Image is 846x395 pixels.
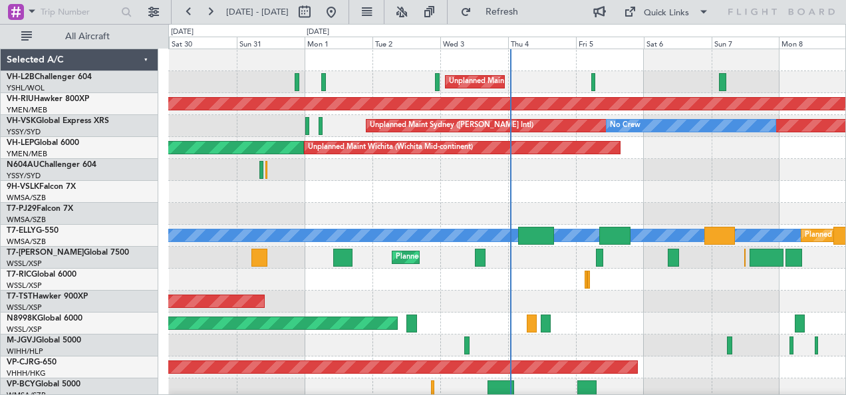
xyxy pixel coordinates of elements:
[610,116,640,136] div: No Crew
[576,37,644,49] div: Fri 5
[7,193,46,203] a: WMSA/SZB
[440,37,508,49] div: Wed 3
[7,161,39,169] span: N604AU
[307,27,329,38] div: [DATE]
[7,227,59,235] a: T7-ELLYG-550
[7,303,42,313] a: WSSL/XSP
[171,27,194,38] div: [DATE]
[7,171,41,181] a: YSSY/SYD
[308,138,473,158] div: Unplanned Maint Wichita (Wichita Mid-continent)
[7,380,35,388] span: VP-BCY
[7,315,82,323] a: N8998KGlobal 6000
[7,358,34,366] span: VP-CJR
[7,293,33,301] span: T7-TST
[7,271,76,279] a: T7-RICGlobal 6000
[7,149,47,159] a: YMEN/MEB
[7,83,45,93] a: YSHL/WOL
[508,37,576,49] div: Thu 4
[7,73,35,81] span: VH-L2B
[7,105,47,115] a: YMEN/MEB
[7,358,57,366] a: VP-CJRG-650
[644,7,689,20] div: Quick Links
[226,6,289,18] span: [DATE] - [DATE]
[449,72,668,92] div: Unplanned Maint [GEOGRAPHIC_DATA] ([GEOGRAPHIC_DATA])
[7,259,42,269] a: WSSL/XSP
[7,346,43,356] a: WIHH/HLP
[7,237,46,247] a: WMSA/SZB
[237,37,305,49] div: Sun 31
[396,247,527,267] div: Planned Maint Dubai (Al Maktoum Intl)
[644,37,712,49] div: Sat 6
[712,37,779,49] div: Sun 7
[7,336,81,344] a: M-JGVJGlobal 5000
[7,315,37,323] span: N8998K
[454,1,534,23] button: Refresh
[35,32,140,41] span: All Aircraft
[617,1,716,23] button: Quick Links
[7,215,46,225] a: WMSA/SZB
[474,7,530,17] span: Refresh
[7,249,129,257] a: T7-[PERSON_NAME]Global 7500
[7,95,89,103] a: VH-RIUHawker 800XP
[7,293,88,301] a: T7-TSTHawker 900XP
[7,205,37,213] span: T7-PJ29
[370,116,533,136] div: Unplanned Maint Sydney ([PERSON_NAME] Intl)
[7,336,36,344] span: M-JGVJ
[7,117,36,125] span: VH-VSK
[15,26,144,47] button: All Aircraft
[7,271,31,279] span: T7-RIC
[7,139,34,147] span: VH-LEP
[7,227,36,235] span: T7-ELLY
[7,249,84,257] span: T7-[PERSON_NAME]
[7,139,79,147] a: VH-LEPGlobal 6000
[7,281,42,291] a: WSSL/XSP
[7,368,46,378] a: VHHH/HKG
[7,161,96,169] a: N604AUChallenger 604
[7,95,34,103] span: VH-RIU
[169,37,237,49] div: Sat 30
[7,325,42,334] a: WSSL/XSP
[372,37,440,49] div: Tue 2
[305,37,372,49] div: Mon 1
[7,73,92,81] a: VH-L2BChallenger 604
[41,2,117,22] input: Trip Number
[7,127,41,137] a: YSSY/SYD
[7,183,39,191] span: 9H-VSLK
[7,380,80,388] a: VP-BCYGlobal 5000
[7,205,73,213] a: T7-PJ29Falcon 7X
[7,117,109,125] a: VH-VSKGlobal Express XRS
[7,183,76,191] a: 9H-VSLKFalcon 7X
